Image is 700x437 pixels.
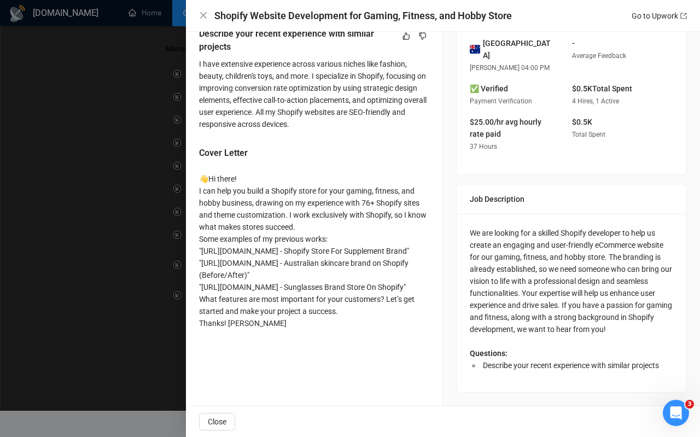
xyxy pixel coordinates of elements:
[572,131,605,138] span: Total Spent
[199,27,395,54] h5: Describe your recent experience with similar projects
[199,173,429,329] div: 👋Hi there! I can help you build a Shopify store for your gaming, fitness, and hobby business, dra...
[470,84,508,93] span: ✅ Verified
[572,97,619,105] span: 4 Hires, 1 Active
[470,118,541,138] span: $25.00/hr avg hourly rate paid
[402,32,410,40] span: like
[680,13,687,19] span: export
[470,97,532,105] span: Payment Verification
[214,9,512,22] h4: Shopify Website Development for Gaming, Fitness, and Hobby Store
[663,400,689,426] iframe: Intercom live chat
[400,30,413,43] button: like
[483,361,659,370] span: Describe your recent experience with similar projects
[632,11,687,20] a: Go to Upworkexport
[470,227,673,371] div: We are looking for a skilled Shopify developer to help us create an engaging and user-friendly eC...
[470,64,550,72] span: [PERSON_NAME] 04:00 PM
[416,30,429,43] button: dislike
[199,147,248,160] h5: Cover Letter
[685,400,694,409] span: 3
[483,37,555,61] span: [GEOGRAPHIC_DATA]
[572,39,575,48] span: -
[419,32,427,40] span: dislike
[572,52,626,60] span: Average Feedback
[572,118,592,126] span: $0.5K
[199,11,208,20] button: Close
[470,143,497,150] span: 37 Hours
[572,84,632,93] span: $0.5K Total Spent
[199,58,429,130] div: I have extensive experience across various niches like fashion, beauty, children's toys, and more...
[470,349,507,358] strong: Questions:
[470,184,673,214] div: Job Description
[470,43,480,55] img: 🇦🇺
[199,11,208,20] span: close
[199,413,235,430] button: Close
[208,416,226,428] span: Close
